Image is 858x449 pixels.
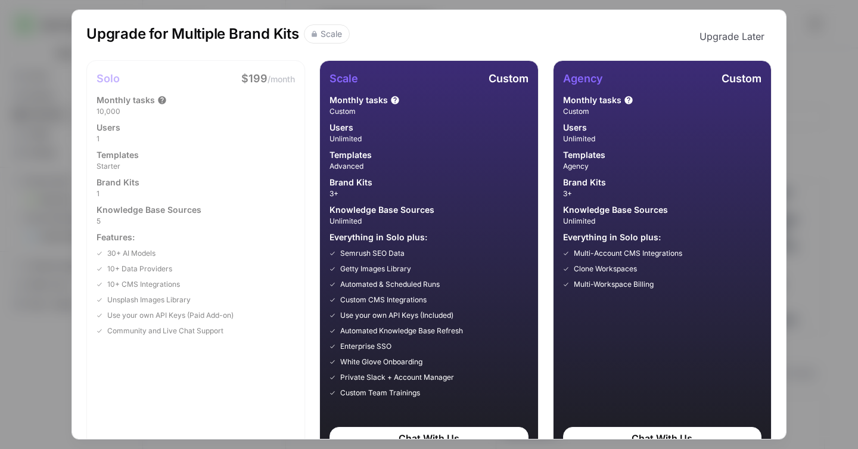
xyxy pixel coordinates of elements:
[97,149,139,161] span: Templates
[97,176,139,188] span: Brand Kits
[329,176,372,188] span: Brand Kits
[563,161,761,172] span: Agency
[107,295,191,305] span: Unsplash Images Library
[329,94,388,106] span: Monthly tasks
[97,161,295,172] span: Starter
[321,28,342,40] div: Scale
[329,231,528,243] span: Everything in Solo plus:
[329,161,528,172] span: Advanced
[340,341,391,352] span: Enterprise SSO
[340,372,454,383] span: Private Slack + Account Manager
[692,24,772,48] button: Upgrade Later
[97,70,120,87] h1: Solo
[97,204,201,216] span: Knowledge Base Sources
[329,188,528,199] span: 3+
[97,231,295,243] span: Features:
[241,72,268,85] span: $199
[722,72,761,85] span: Custom
[563,176,606,188] span: Brand Kits
[329,134,528,144] span: Unlimited
[340,310,453,321] span: Use your own API Keys (Included)
[97,106,295,117] span: 10,000
[563,231,761,243] span: Everything in Solo plus:
[107,279,180,290] span: 10+ CMS Integrations
[107,310,234,321] span: Use your own API Keys (Paid Add-on)
[563,188,761,199] span: 3+
[574,248,682,259] span: Multi-Account CMS Integrations
[329,122,353,134] span: Users
[329,106,528,117] span: Custom
[107,248,156,259] span: 30+ AI Models
[329,149,372,161] span: Templates
[563,70,603,87] h1: Agency
[563,204,668,216] span: Knowledge Base Sources
[340,264,411,274] span: Getty Images Library
[340,279,440,290] span: Automated & Scheduled Runs
[97,122,120,134] span: Users
[563,106,761,117] span: Custom
[268,74,295,84] span: /month
[340,357,422,367] span: White Glove Onboarding
[107,264,172,274] span: 10+ Data Providers
[340,295,427,305] span: Custom CMS Integrations
[340,326,463,336] span: Automated Knowledge Base Refresh
[329,70,358,87] h1: Scale
[340,388,420,398] span: Custom Team Trainings
[97,94,155,106] span: Monthly tasks
[340,248,405,259] span: Semrush SEO Data
[563,122,587,134] span: Users
[563,149,605,161] span: Templates
[563,216,761,227] span: Unlimited
[329,216,528,227] span: Unlimited
[563,134,761,144] span: Unlimited
[97,134,295,144] span: 1
[574,264,637,274] span: Clone Workspaces
[329,204,434,216] span: Knowledge Base Sources
[574,279,654,290] span: Multi-Workspace Billing
[97,216,295,227] span: 5
[489,72,529,85] span: Custom
[563,94,621,106] span: Monthly tasks
[97,188,295,199] span: 1
[86,24,299,48] h1: Upgrade for Multiple Brand Kits
[107,326,223,336] span: Community and Live Chat Support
